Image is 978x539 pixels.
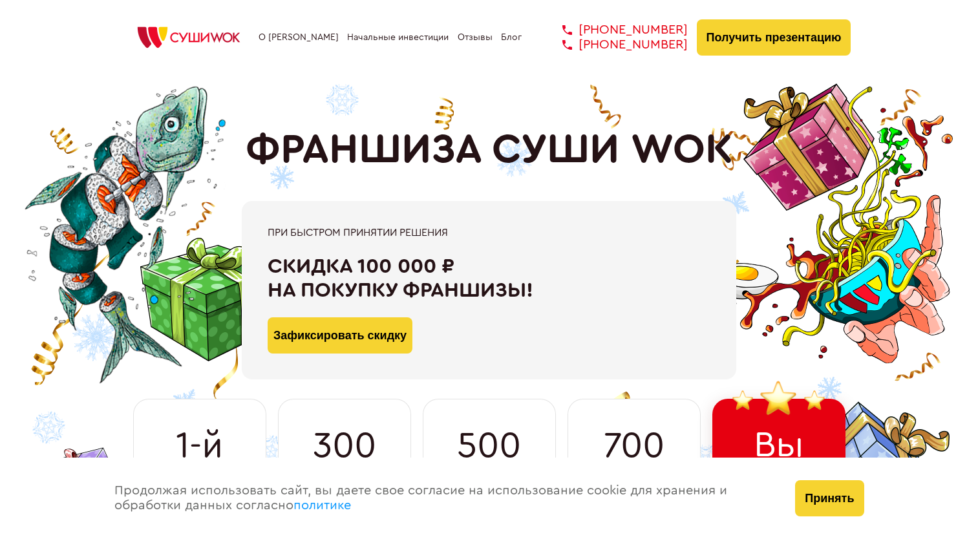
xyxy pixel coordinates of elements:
[501,32,522,43] a: Блог
[293,499,351,512] a: политике
[268,317,412,354] button: Зафиксировать скидку
[246,126,733,174] h1: ФРАНШИЗА СУШИ WOK
[543,37,688,52] a: [PHONE_NUMBER]
[313,425,376,467] span: 300
[457,425,521,467] span: 500
[268,227,710,238] div: При быстром принятии решения
[697,19,851,56] button: Получить презентацию
[268,255,710,302] div: Скидка 100 000 ₽ на покупку франшизы!
[543,23,688,37] a: [PHONE_NUMBER]
[101,458,783,539] div: Продолжая использовать сайт, вы даете свое согласие на использование cookie для хранения и обрабо...
[347,32,449,43] a: Начальные инвестиции
[176,425,223,467] span: 1-й
[754,425,804,466] span: Вы
[604,425,664,467] span: 700
[259,32,339,43] a: О [PERSON_NAME]
[458,32,493,43] a: Отзывы
[127,23,250,52] img: СУШИWOK
[795,480,864,516] button: Принять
